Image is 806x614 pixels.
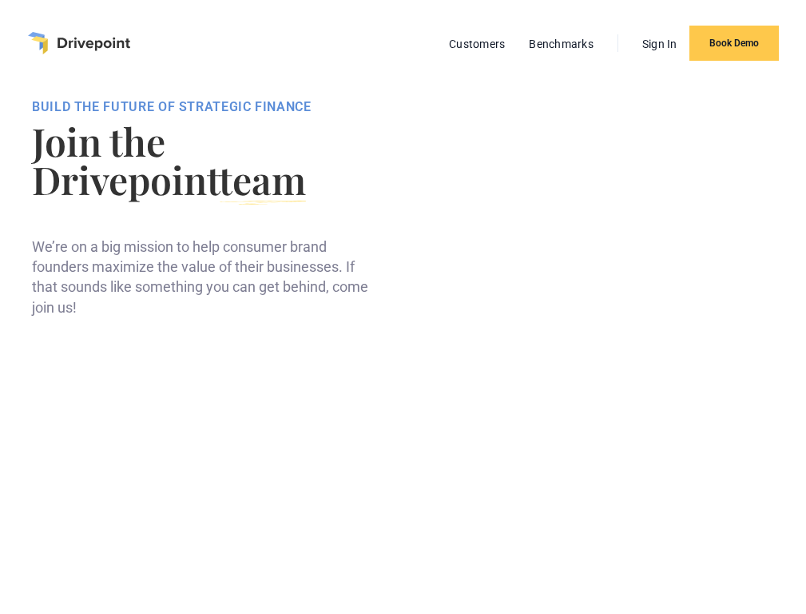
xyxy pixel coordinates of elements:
a: home [28,32,130,54]
a: Book Demo [689,26,779,61]
a: Benchmarks [521,34,602,54]
span: team [219,153,306,205]
h1: Join the Drivepoint [32,122,383,198]
div: BUILD THE FUTURE OF STRATEGIC FINANCE [32,99,383,115]
p: We’re on a big mission to help consumer brand founders maximize the value of their businesses. If... [32,237,383,317]
a: Customers [441,34,513,54]
a: Sign In [634,34,685,54]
